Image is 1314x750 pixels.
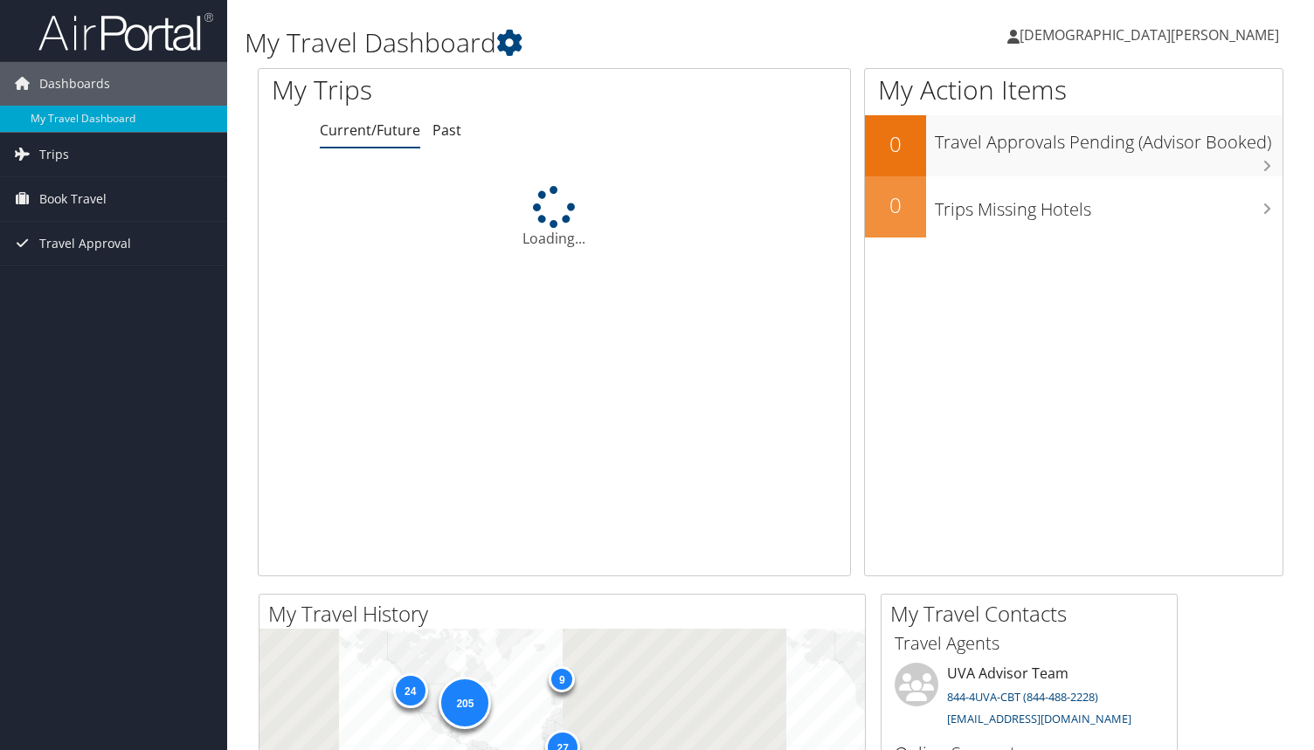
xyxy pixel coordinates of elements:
[865,176,1283,237] a: 0Trips Missing Hotels
[1007,9,1297,61] a: [DEMOGRAPHIC_DATA][PERSON_NAME]
[259,186,850,249] div: Loading...
[886,663,1172,734] li: UVA Advisor Team
[268,599,865,629] h2: My Travel History
[865,72,1283,108] h1: My Action Items
[935,121,1283,155] h3: Travel Approvals Pending (Advisor Booked)
[38,11,213,52] img: airportal-logo.png
[39,222,131,265] span: Travel Approval
[865,129,926,159] h2: 0
[39,62,110,106] span: Dashboards
[890,599,1177,629] h2: My Travel Contacts
[272,72,591,108] h1: My Trips
[39,133,69,176] span: Trips
[549,666,575,692] div: 9
[432,120,461,140] a: Past
[865,190,926,220] h2: 0
[947,711,1131,726] a: [EMAIL_ADDRESS][DOMAIN_NAME]
[935,189,1283,222] h3: Trips Missing Hotels
[439,677,491,729] div: 205
[245,24,946,61] h1: My Travel Dashboard
[865,115,1283,176] a: 0Travel Approvals Pending (Advisor Booked)
[895,631,1164,656] h3: Travel Agents
[1020,25,1279,45] span: [DEMOGRAPHIC_DATA][PERSON_NAME]
[947,689,1098,705] a: 844-4UVA-CBT (844-488-2228)
[39,177,107,221] span: Book Travel
[320,120,420,140] a: Current/Future
[392,673,427,708] div: 24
